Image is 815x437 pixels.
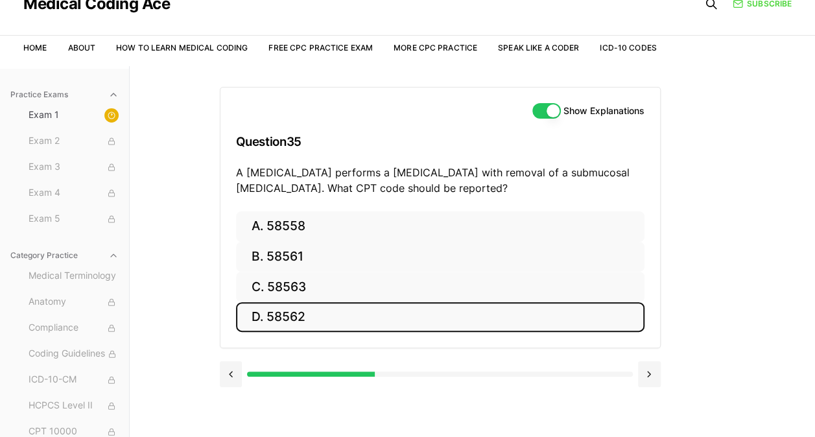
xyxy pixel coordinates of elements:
h3: Question 35 [236,123,644,161]
button: B. 58561 [236,242,644,272]
span: Coding Guidelines [29,347,119,361]
span: Medical Terminology [29,269,119,283]
span: Compliance [29,321,119,335]
button: D. 58562 [236,302,644,333]
button: Anatomy [23,292,124,313]
button: Medical Terminology [23,266,124,287]
a: Free CPC Practice Exam [268,43,373,53]
span: Exam 4 [29,186,119,200]
button: Exam 1 [23,105,124,126]
button: A. 58558 [236,211,644,242]
button: HCPCS Level II [23,396,124,416]
span: Exam 5 [29,212,119,226]
a: More CPC Practice [394,43,477,53]
span: ICD-10-CM [29,373,119,387]
span: Exam 1 [29,108,119,123]
button: Coding Guidelines [23,344,124,364]
a: Speak Like a Coder [498,43,579,53]
span: Anatomy [29,295,119,309]
button: Practice Exams [5,84,124,105]
button: Exam 5 [23,209,124,230]
button: C. 58563 [236,272,644,302]
span: Exam 2 [29,134,119,148]
span: Exam 3 [29,160,119,174]
a: ICD-10 Codes [600,43,656,53]
a: About [67,43,95,53]
p: A [MEDICAL_DATA] performs a [MEDICAL_DATA] with removal of a submucosal [MEDICAL_DATA]. What CPT ... [236,165,644,196]
button: Exam 4 [23,183,124,204]
button: ICD-10-CM [23,370,124,390]
button: Exam 2 [23,131,124,152]
label: Show Explanations [563,106,644,115]
button: Exam 3 [23,157,124,178]
a: Home [23,43,47,53]
button: Compliance [23,318,124,338]
a: How to Learn Medical Coding [116,43,248,53]
span: HCPCS Level II [29,399,119,413]
button: Category Practice [5,245,124,266]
